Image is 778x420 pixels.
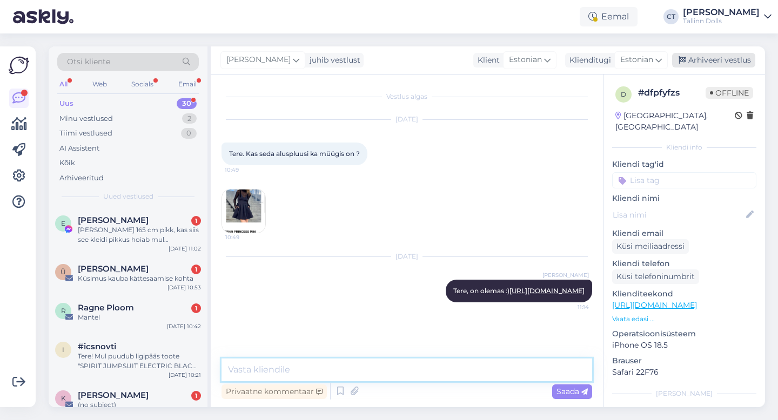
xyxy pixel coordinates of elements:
div: [DATE] 10:53 [167,283,201,292]
div: Arhiveeri vestlus [672,53,755,67]
div: 1 [191,265,201,274]
div: Privaatne kommentaar [222,384,327,399]
p: Operatsioonisüsteem [612,328,756,340]
div: 1 [191,303,201,313]
div: All [57,77,70,91]
div: Küsi meiliaadressi [612,239,689,254]
span: Estonian [620,54,653,66]
span: Küllike Kivipõld [78,390,149,400]
div: [PERSON_NAME] 165 cm pikk, kas siis see kleidi pikkus hoiab mul samamoodi natuke [PERSON_NAME]? [78,225,201,245]
span: Saada [556,387,588,396]
div: Klient [473,55,500,66]
div: Email [176,77,199,91]
span: 10:49 [225,166,265,174]
p: Brauser [612,355,756,367]
div: Mantel [78,313,201,322]
p: Märkmed [612,405,756,416]
span: Ülle Kiviste [78,264,149,274]
div: CT [663,9,679,24]
span: i [62,346,64,354]
div: [DATE] [222,114,592,124]
p: Kliendi telefon [612,258,756,269]
div: Eemal [580,7,638,26]
div: Klienditugi [565,55,611,66]
div: [DATE] 10:21 [169,371,201,379]
span: E [61,219,65,227]
div: Vestlus algas [222,92,592,101]
p: Vaata edasi ... [612,314,756,324]
a: [URL][DOMAIN_NAME] [509,287,585,295]
img: Askly Logo [9,55,29,76]
div: [PERSON_NAME] [683,8,760,17]
span: [PERSON_NAME] [542,271,589,279]
span: Tere, on olemas :) [453,287,585,295]
div: (no subject) [78,400,201,410]
span: Ü [61,268,66,276]
input: Lisa nimi [613,209,744,221]
span: Elise Aher [78,215,149,225]
div: Web [90,77,109,91]
div: 1 [191,216,201,226]
p: Kliendi email [612,228,756,239]
div: Küsimus kauba kättesaamise kohta [78,274,201,283]
a: [URL][DOMAIN_NAME] [612,300,697,310]
div: Minu vestlused [59,113,113,124]
div: [PERSON_NAME] [612,389,756,398]
span: Tere. Kas seda aluspluusi ka müügis on ? [229,150,360,158]
span: 10:49 [225,233,266,241]
p: iPhone OS 18.5 [612,340,756,351]
div: Uus [59,98,73,109]
span: Ragne Ploom [78,303,134,313]
span: 11:14 [548,303,589,311]
span: [PERSON_NAME] [226,54,291,66]
div: [DATE] [222,252,592,261]
div: [DATE] 10:42 [167,322,201,330]
p: Kliendi nimi [612,193,756,204]
img: Attachment [222,189,265,233]
a: [PERSON_NAME]Tallinn Dolls [683,8,772,25]
div: Tiimi vestlused [59,128,112,139]
p: Safari 22F76 [612,367,756,378]
div: Kõik [59,158,75,168]
div: 1 [191,391,201,401]
span: Estonian [509,54,542,66]
span: Uued vestlused [103,192,153,201]
div: Socials [129,77,156,91]
p: Kliendi tag'id [612,159,756,170]
div: Arhiveeritud [59,173,104,184]
input: Lisa tag [612,172,756,188]
span: d [621,90,626,98]
div: Tere! Mul puudub ligipääs toote "SPIRIT JUMPSUIT ELECTRIC BLACK" XXS suuruse täpsetele mõõtudele ... [78,351,201,371]
div: juhib vestlust [305,55,360,66]
span: #icsnovti [78,342,116,351]
span: R [61,307,66,315]
div: [GEOGRAPHIC_DATA], [GEOGRAPHIC_DATA] [615,110,735,133]
div: Küsi telefoninumbrit [612,269,699,284]
div: Tallinn Dolls [683,17,760,25]
span: Offline [706,87,753,99]
div: # dfpfyfzs [638,86,706,99]
p: Klienditeekond [612,288,756,300]
div: AI Assistent [59,143,99,154]
span: Otsi kliente [67,56,110,67]
div: 0 [181,128,197,139]
div: Kliendi info [612,143,756,152]
span: K [61,394,66,402]
div: 2 [182,113,197,124]
div: [DATE] 11:02 [169,245,201,253]
div: 30 [177,98,197,109]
